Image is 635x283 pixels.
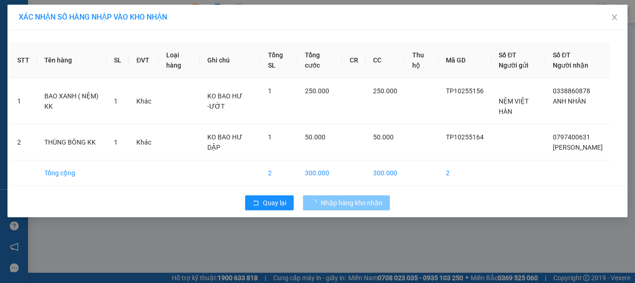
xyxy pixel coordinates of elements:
[305,87,329,95] span: 250.000
[37,78,106,124] td: BAO XANH ( NỆM) KK
[373,87,397,95] span: 250.000
[553,51,571,59] span: Số ĐT
[438,160,491,186] td: 2
[10,78,37,124] td: 1
[19,13,167,21] span: XÁC NHẬN SỐ HÀNG NHẬP VÀO KHO NHẬN
[601,5,628,31] button: Close
[245,195,294,210] button: rollbackQuay lại
[553,97,586,105] span: ANH NHÂN
[10,42,37,78] th: STT
[4,18,116,36] span: VP [PERSON_NAME] (Hàng) -
[200,42,261,78] th: Ghi chú
[446,87,484,95] span: TP10255156
[297,42,342,78] th: Tổng cước
[268,87,272,95] span: 1
[261,42,297,78] th: Tổng SL
[297,160,342,186] td: 300.000
[261,160,297,186] td: 2
[611,14,618,21] span: close
[31,5,108,14] strong: BIÊN NHẬN GỬI HÀNG
[4,40,94,58] span: VP [PERSON_NAME] ([GEOGRAPHIC_DATA])
[207,92,242,110] span: KO BAO HƯ -ƯỚT
[37,160,106,186] td: Tổng cộng
[37,124,106,160] td: THÙNG BÔNG KK
[4,59,62,68] span: 0589336336 -
[10,124,37,160] td: 2
[129,124,159,160] td: Khác
[129,42,159,78] th: ĐVT
[50,59,62,68] span: duy
[4,27,25,36] span: phong
[114,138,118,146] span: 1
[553,62,588,69] span: Người nhận
[499,62,529,69] span: Người gửi
[446,133,484,141] span: TP10255164
[499,51,516,59] span: Số ĐT
[4,69,22,78] span: GIAO:
[553,144,603,151] span: [PERSON_NAME]
[303,195,390,210] button: Nhập hàng kho nhận
[305,133,325,141] span: 50.000
[114,97,118,105] span: 1
[553,87,590,95] span: 0338860878
[373,133,394,141] span: 50.000
[366,42,405,78] th: CC
[268,133,272,141] span: 1
[159,42,200,78] th: Loại hàng
[321,198,382,208] span: Nhập hàng kho nhận
[4,18,136,36] p: GỬI:
[106,42,129,78] th: SL
[553,133,590,141] span: 0797400631
[37,42,106,78] th: Tên hàng
[253,200,259,207] span: rollback
[499,97,529,115] span: NỆM VIỆT HÀN
[129,78,159,124] td: Khác
[438,42,491,78] th: Mã GD
[4,40,136,58] p: NHẬN:
[342,42,366,78] th: CR
[207,133,242,151] span: KO BAO HƯ DẬP
[366,160,405,186] td: 300.000
[263,198,286,208] span: Quay lại
[405,42,439,78] th: Thu hộ
[310,200,321,206] span: loading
